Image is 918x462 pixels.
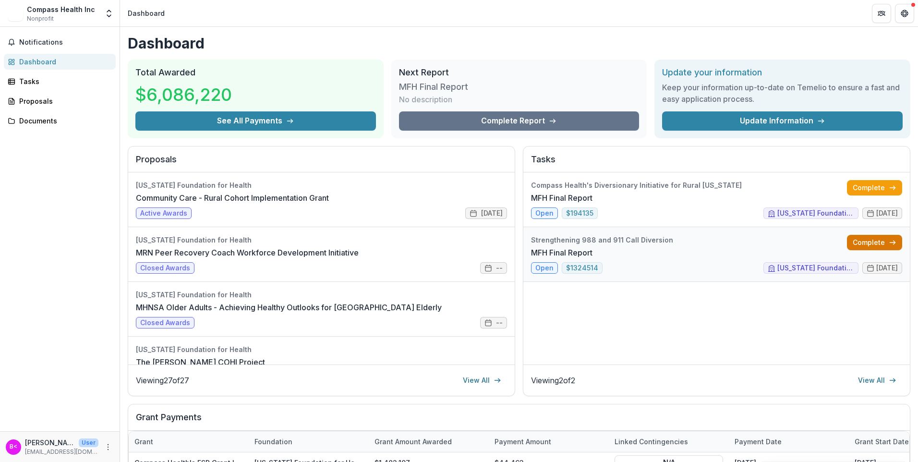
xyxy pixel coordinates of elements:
[19,38,112,47] span: Notifications
[609,437,694,447] div: Linked Contingencies
[136,302,442,313] a: MHNSA Older Adults - Achieving Healthy Outlooks for [GEOGRAPHIC_DATA] Elderly
[369,431,489,452] div: Grant amount awarded
[128,35,910,52] h1: Dashboard
[27,4,95,14] div: Compass Health Inc
[25,448,98,456] p: [EMAIL_ADDRESS][DOMAIN_NAME]
[457,373,507,388] a: View All
[128,8,165,18] div: Dashboard
[531,375,575,386] p: Viewing 2 of 2
[369,437,458,447] div: Grant amount awarded
[895,4,914,23] button: Get Help
[609,431,729,452] div: Linked Contingencies
[25,438,75,448] p: [PERSON_NAME] <[EMAIL_ADDRESS][DOMAIN_NAME]>
[249,431,369,452] div: Foundation
[662,111,903,131] a: Update Information
[124,6,169,20] nav: breadcrumb
[489,431,609,452] div: Payment Amount
[852,373,902,388] a: View All
[129,431,249,452] div: Grant
[849,437,915,447] div: Grant start date
[10,444,17,450] div: Brian Martin <bmartin@compasshn.org>
[19,76,108,86] div: Tasks
[19,96,108,106] div: Proposals
[729,431,849,452] div: Payment date
[847,180,902,195] a: Complete
[662,82,903,105] h3: Keep your information up-to-date on Temelio to ensure a fast and easy application process.
[8,6,23,21] img: Compass Health Inc
[399,94,452,105] p: No description
[399,111,640,131] a: Complete Report
[19,57,108,67] div: Dashboard
[531,192,592,204] a: MFH Final Report
[79,438,98,447] p: User
[136,375,189,386] p: Viewing 27 of 27
[489,437,557,447] div: Payment Amount
[136,192,329,204] a: Community Care - Rural Cohort Implementation Grant
[399,82,471,92] h3: MFH Final Report
[249,437,298,447] div: Foundation
[27,14,54,23] span: Nonprofit
[662,67,903,78] h2: Update your information
[135,67,376,78] h2: Total Awarded
[4,73,116,89] a: Tasks
[136,356,265,368] a: The [PERSON_NAME] COHI Project
[531,247,592,258] a: MFH Final Report
[872,4,891,23] button: Partners
[136,154,507,172] h2: Proposals
[4,35,116,50] button: Notifications
[102,441,114,453] button: More
[4,54,116,70] a: Dashboard
[729,437,787,447] div: Payment date
[847,235,902,250] a: Complete
[136,247,359,258] a: MRN Peer Recovery Coach Workforce Development Initiative
[531,154,902,172] h2: Tasks
[4,113,116,129] a: Documents
[136,412,902,430] h2: Grant Payments
[4,93,116,109] a: Proposals
[399,67,640,78] h2: Next Report
[135,111,376,131] button: See All Payments
[129,437,159,447] div: Grant
[102,4,116,23] button: Open entity switcher
[19,116,108,126] div: Documents
[135,82,232,108] h3: $6,086,220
